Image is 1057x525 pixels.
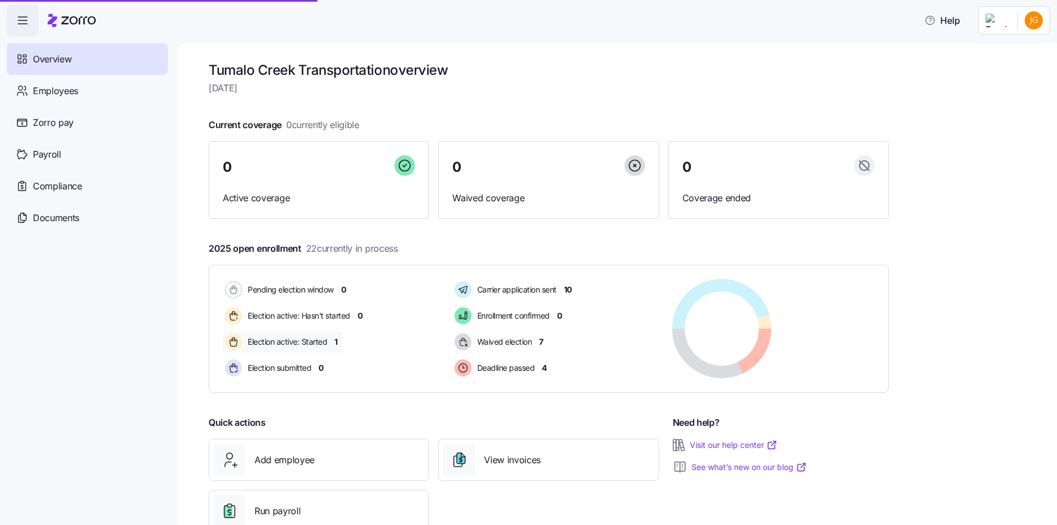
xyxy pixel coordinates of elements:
[358,310,363,321] span: 0
[7,107,168,138] a: Zorro pay
[682,160,691,174] span: 0
[209,61,889,79] h1: Tumalo Creek Transportation overview
[474,284,557,295] span: Carrier application sent
[319,362,324,374] span: 0
[306,242,398,256] span: 22 currently in process
[244,362,311,374] span: Election submitted
[33,179,82,193] span: Compliance
[209,81,889,95] span: [DATE]
[7,138,168,170] a: Payroll
[209,242,398,256] span: 2025 open enrollment
[557,310,562,321] span: 0
[254,453,315,467] span: Add employee
[452,160,461,174] span: 0
[539,336,544,348] span: 7
[924,14,960,27] span: Help
[254,504,300,518] span: Run payroll
[474,362,535,374] span: Deadline passed
[564,284,572,295] span: 10
[7,170,168,202] a: Compliance
[209,118,359,132] span: Current coverage
[33,84,78,98] span: Employees
[484,453,541,467] span: View invoices
[223,160,232,174] span: 0
[33,116,74,130] span: Zorro pay
[7,43,168,75] a: Overview
[334,336,338,348] span: 1
[286,118,359,132] span: 0 currently eligible
[341,284,346,295] span: 0
[474,310,550,321] span: Enrollment confirmed
[474,336,532,348] span: Waived election
[542,362,547,374] span: 4
[690,439,778,451] a: Visit our help center
[1025,11,1043,29] img: be28eee7940ff7541a673135d606113e
[209,416,266,430] span: Quick actions
[223,191,415,205] span: Active coverage
[244,310,350,321] span: Election active: Hasn't started
[7,202,168,234] a: Documents
[673,416,720,430] span: Need help?
[915,9,969,32] button: Help
[244,284,334,295] span: Pending election window
[682,191,875,205] span: Coverage ended
[244,336,327,348] span: Election active: Started
[33,211,79,225] span: Documents
[7,75,168,107] a: Employees
[452,191,644,205] span: Waived coverage
[691,462,807,473] a: See what’s new on our blog
[33,52,71,66] span: Overview
[986,14,1008,27] img: Employer logo
[33,147,61,162] span: Payroll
